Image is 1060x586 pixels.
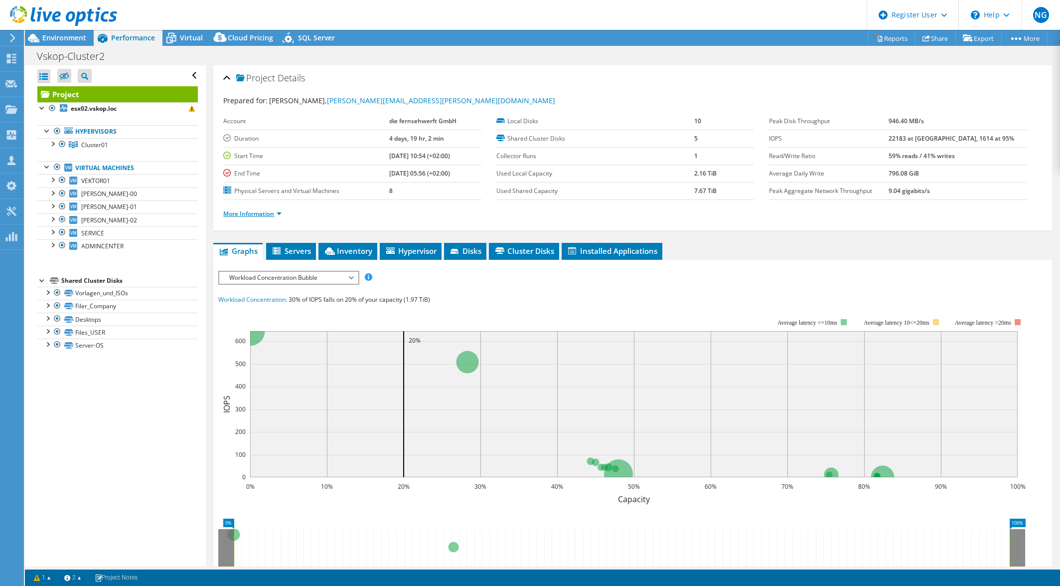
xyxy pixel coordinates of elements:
[228,33,273,42] span: Cloud Pricing
[235,382,246,391] text: 400
[389,117,456,125] b: die fernsehwerft GmbH
[223,209,282,218] a: More Information
[37,313,198,326] a: Desktops
[271,246,311,256] span: Servers
[289,295,430,304] span: 30% of IOPS falls on 20% of your capacity (1.97 TiB)
[778,319,838,326] tspan: Average latency <=10ms
[398,482,410,491] text: 20%
[223,96,268,105] label: Prepared for:
[37,161,198,174] a: Virtual Machines
[494,246,554,256] span: Cluster Disks
[27,572,58,584] a: 1
[223,134,389,144] label: Duration
[81,216,137,224] span: [PERSON_NAME]-02
[81,229,104,237] span: SERVICE
[769,186,888,196] label: Peak Aggregate Network Throughput
[37,200,198,213] a: [PERSON_NAME]-01
[111,33,155,42] span: Performance
[915,30,956,46] a: Share
[37,300,198,313] a: Filer_Company
[889,117,924,125] b: 946.40 MB/s
[955,30,1002,46] a: Export
[889,187,930,195] b: 9.04 gigabits/s
[218,295,287,304] span: Workload Concentration:
[889,134,1014,143] b: 22183 at [GEOGRAPHIC_DATA], 1614 at 95%
[37,138,198,151] a: Cluster01
[769,116,888,126] label: Peak Disk Throughput
[37,188,198,200] a: [PERSON_NAME]-00
[236,73,275,83] span: Project
[694,187,717,195] b: 7.67 TiB
[298,33,335,42] span: SQL Server
[37,339,198,352] a: Server-OS
[278,72,305,84] span: Details
[235,337,246,345] text: 600
[37,174,198,187] a: VEKTOR01
[246,482,255,491] text: 0%
[42,33,86,42] span: Environment
[567,246,657,256] span: Installed Applications
[864,319,930,326] tspan: Average latency 10<=20ms
[496,134,694,144] label: Shared Cluster Disks
[496,169,694,179] label: Used Local Capacity
[235,360,246,368] text: 500
[327,96,555,105] a: [PERSON_NAME][EMAIL_ADDRESS][PERSON_NAME][DOMAIN_NAME]
[37,287,198,300] a: Vorlagen_und_ISOs
[235,405,246,413] text: 300
[628,482,640,491] text: 50%
[81,190,137,198] span: [PERSON_NAME]-00
[88,572,145,584] a: Project Notes
[389,169,450,178] b: [DATE] 05:56 (+02:00)
[474,482,486,491] text: 30%
[221,395,232,413] text: IOPS
[37,125,198,138] a: Hypervisors
[61,275,198,287] div: Shared Cluster Disks
[224,272,352,284] span: Workload Concentration Bubble
[449,246,481,256] span: Disks
[889,169,919,178] b: 796.08 GiB
[389,152,450,160] b: [DATE] 10:54 (+02:00)
[37,239,198,252] a: ADMINCENTER
[385,246,437,256] span: Hypervisor
[1033,7,1049,23] span: NG
[1001,30,1048,46] a: More
[323,246,372,256] span: Inventory
[694,117,701,125] b: 10
[269,96,555,105] span: [PERSON_NAME],
[1010,482,1026,491] text: 100%
[321,482,333,491] text: 10%
[235,450,246,459] text: 100
[769,169,888,179] label: Average Daily Write
[81,202,137,211] span: [PERSON_NAME]-01
[551,482,563,491] text: 40%
[496,116,694,126] label: Local Disks
[781,482,793,491] text: 70%
[769,151,888,161] label: Read/Write Ratio
[694,134,698,143] b: 5
[218,246,258,256] span: Graphs
[37,213,198,226] a: [PERSON_NAME]-02
[32,51,120,62] h1: Vskop-Cluster2
[705,482,717,491] text: 60%
[81,177,110,185] span: VEKTOR01
[71,104,117,113] b: esx02.vskop.loc
[37,226,198,239] a: SERVICE
[496,186,694,196] label: Used Shared Capacity
[935,482,947,491] text: 90%
[694,169,717,178] b: 2.16 TiB
[37,102,198,115] a: esx02.vskop.loc
[868,30,915,46] a: Reports
[769,134,888,144] label: IOPS
[389,134,444,143] b: 4 days, 19 hr, 2 min
[889,152,955,160] b: 59% reads / 41% writes
[223,186,389,196] label: Physical Servers and Virtual Machines
[180,33,203,42] span: Virtual
[81,141,108,149] span: Cluster01
[389,187,393,195] b: 8
[37,326,198,339] a: Files_USER
[235,427,246,436] text: 200
[694,152,698,160] b: 1
[971,10,980,19] svg: \n
[223,116,389,126] label: Account
[223,151,389,161] label: Start Time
